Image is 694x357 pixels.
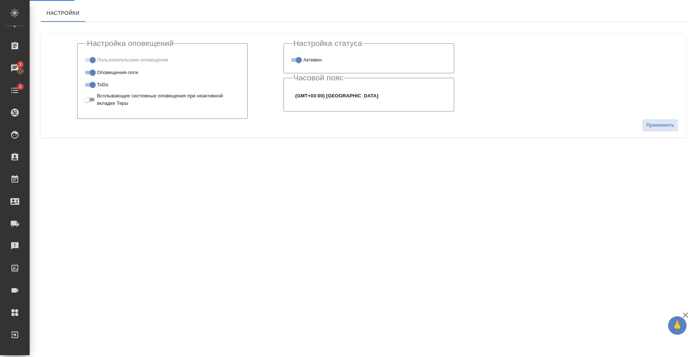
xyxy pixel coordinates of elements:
span: 3 [14,61,26,68]
span: Настройки [45,9,81,18]
button: Применить [642,119,678,132]
div: Тэги [86,55,239,64]
button: 🙏 [668,316,687,335]
div: Сообщения из чата о каких-либо изменениях [86,67,239,77]
span: Пользовательские оповещения [97,56,169,64]
span: Активен [303,56,322,64]
div: (GMT+03:00) [GEOGRAPHIC_DATA] [293,90,445,102]
a: 3 [2,59,28,77]
legend: Настройка статуса [293,39,363,48]
div: Включи, чтобы в браузере приходили включенные оповещения даже, если у тебя закрыта вкладка с Терой [86,92,239,107]
span: Всплывающие системные оповещения при неактивной вкладке Теры [97,92,234,107]
span: 2 [14,83,26,90]
span: Применить [646,121,674,130]
div: Включи, если хочешь чтобы ToDo высвечивались у тебя на экране в назначенный день [86,80,239,89]
span: ToDo [97,81,109,89]
legend: Часовой пояс [293,73,344,82]
span: Оповещения-логи [97,69,138,76]
span: 🙏 [671,318,684,333]
a: 2 [2,81,28,100]
legend: Настройка оповещений [86,39,175,48]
